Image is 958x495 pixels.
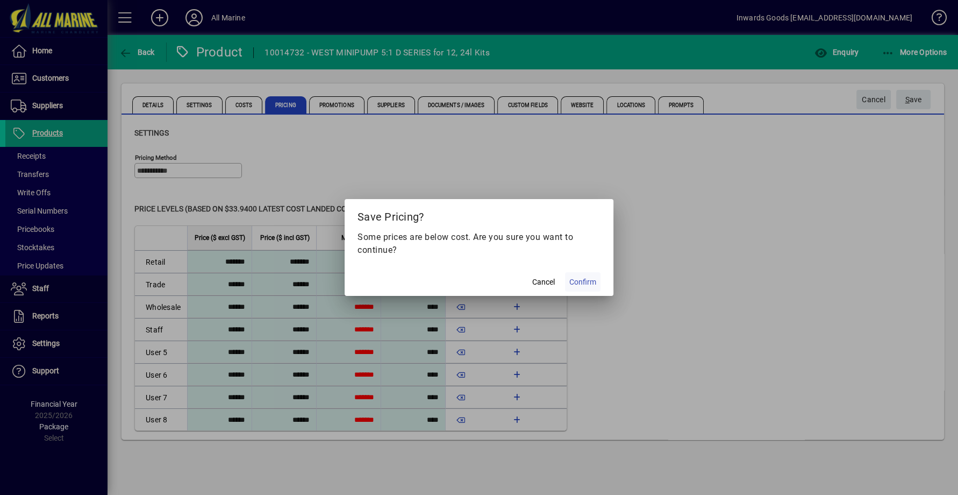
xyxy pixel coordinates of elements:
button: Confirm [565,272,600,292]
span: Confirm [569,277,596,288]
h2: Save Pricing? [345,199,613,230]
button: Cancel [526,272,561,292]
p: Some prices are below cost. Are you sure you want to continue? [358,231,600,257]
span: Cancel [532,277,555,288]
